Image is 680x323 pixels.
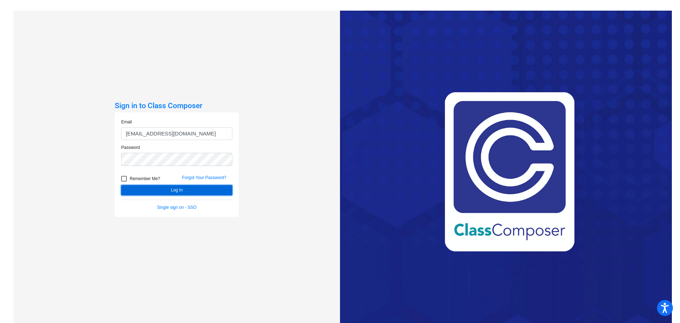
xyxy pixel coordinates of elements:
[121,144,140,151] label: Password
[182,175,226,180] a: Forgot Your Password?
[121,119,132,125] label: Email
[121,185,232,195] button: Log In
[130,174,160,183] span: Remember Me?
[115,101,239,110] h3: Sign in to Class Composer
[157,205,197,210] a: Single sign on - SSO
